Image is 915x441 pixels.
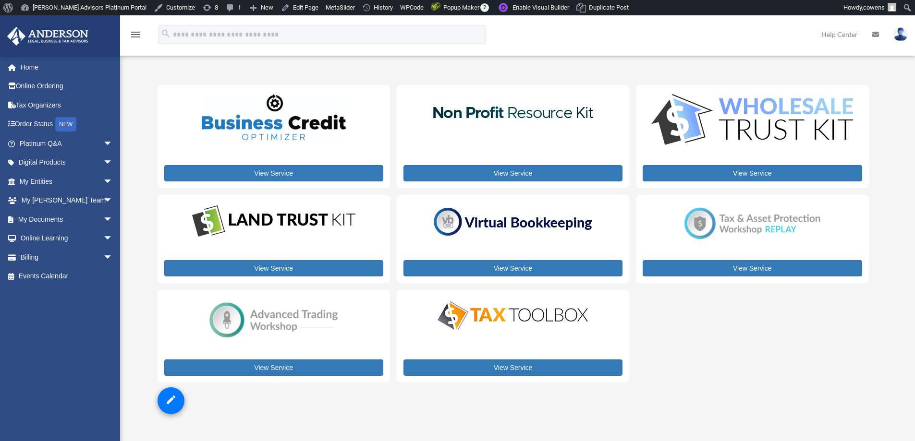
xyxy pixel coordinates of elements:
span: arrow_drop_down [103,229,122,249]
img: Anderson Advisors Platinum Portal [4,27,91,46]
span: arrow_drop_down [103,172,122,191]
a: View Service [403,165,622,181]
span: cowens [863,4,885,11]
a: My Entitiesarrow_drop_down [7,172,127,191]
a: Billingarrow_drop_down [7,248,127,267]
img: User Pic [893,27,908,41]
span: arrow_drop_down [103,210,122,229]
a: Online Learningarrow_drop_down [7,229,127,248]
span: arrow_drop_down [103,134,122,154]
a: Home [7,58,127,77]
a: Events Calendar [7,267,127,286]
a: Digital Productsarrow_drop_down [7,153,127,172]
a: Tax Organizers [7,95,127,115]
a: Platinum Q&Aarrow_drop_down [7,134,127,153]
span: arrow_drop_down [103,191,122,211]
div: NEW [55,117,76,131]
i: search [160,28,171,39]
span: 2 [480,3,489,12]
a: Help Center [814,15,865,53]
a: Online Ordering [7,77,127,96]
a: View Service [643,260,862,276]
a: menu [130,32,141,40]
a: My [PERSON_NAME] Teamarrow_drop_down [7,191,127,210]
i: menu [130,29,141,40]
a: View Service [164,260,383,276]
span: arrow_drop_down [103,248,122,267]
span: arrow_drop_down [103,153,122,173]
a: Edit [158,387,184,414]
a: Order StatusNEW [7,115,127,134]
a: View Service [403,359,622,376]
a: View Service [403,260,622,276]
a: My Documentsarrow_drop_down [7,210,127,229]
a: View Service [643,165,862,181]
a: View Service [164,165,383,181]
a: View Service [164,359,383,376]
